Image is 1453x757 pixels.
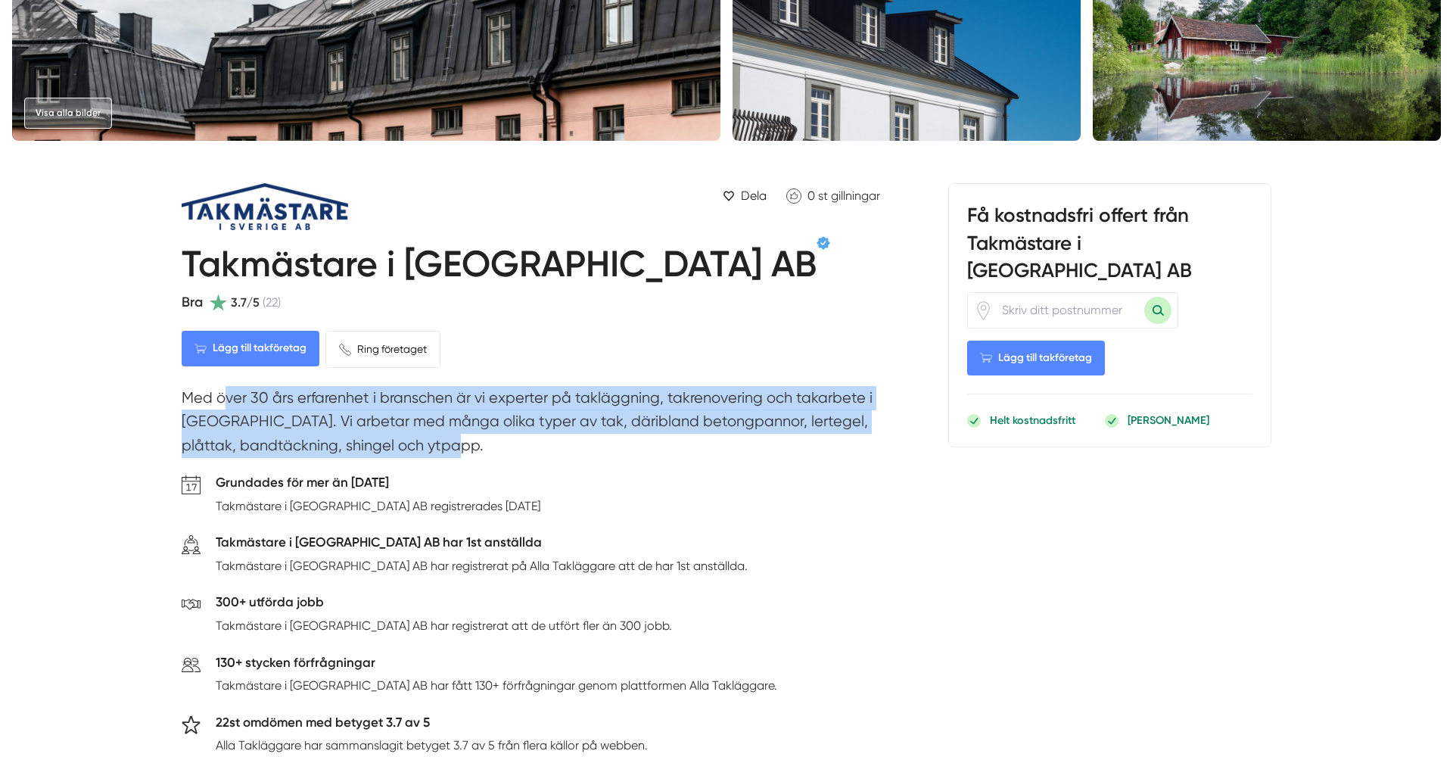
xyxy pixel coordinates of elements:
[717,183,773,208] a: Dela
[216,616,672,635] p: Takmästare i [GEOGRAPHIC_DATA] AB har registrerat att de utfört fler än 300 jobb.
[231,293,260,312] span: 3.7/5
[779,183,888,208] a: Klicka för att gilla Takmästare i Sverige AB
[357,341,427,357] span: Ring företaget
[325,331,440,367] a: Ring företaget
[216,532,748,556] h5: Takmästare i [GEOGRAPHIC_DATA] AB har 1st anställda
[216,736,648,755] p: Alla Takläggare har sammanslagit betyget 3.7 av 5 från flera källor på webben.
[216,653,777,677] h5: 130+ stycken förfrågningar
[974,301,993,320] span: Klicka för att använda din position.
[182,183,348,230] img: Logotyp Takmästare i Sverige AB
[182,294,203,310] span: Bra
[807,188,815,203] span: 0
[263,293,281,312] span: (22)
[993,293,1144,328] input: Skriv ditt postnummer
[741,186,767,205] span: Dela
[967,341,1105,375] : Lägg till takföretag
[216,472,540,497] h5: Grundades för mer än [DATE]
[182,331,319,366] : Lägg till takföretag
[817,236,830,250] span: Verifierat av Henrik Östling
[1128,413,1209,428] p: [PERSON_NAME]
[216,592,672,616] h5: 300+ utförda jobb
[967,202,1252,292] h3: Få kostnadsfri offert från Takmästare i [GEOGRAPHIC_DATA] AB
[990,413,1075,428] p: Helt kostnadsfritt
[182,242,817,292] h1: Takmästare i [GEOGRAPHIC_DATA] AB
[216,556,748,575] p: Takmästare i [GEOGRAPHIC_DATA] AB har registrerat på Alla Takläggare att de har 1st anställda.
[974,301,993,320] svg: Pin / Karta
[216,676,777,695] p: Takmästare i [GEOGRAPHIC_DATA] AB har fått 130+ förfrågningar genom plattformen Alla Takläggare.
[182,386,888,465] p: Med över 30 års erfarenhet i branschen är vi experter på takläggning, takrenovering och takarbete...
[24,98,112,129] a: Visa alla bilder
[216,497,540,516] p: Takmästare i [GEOGRAPHIC_DATA] AB registrerades [DATE]
[818,188,880,203] span: st gillningar
[1144,297,1171,324] button: Sök med postnummer
[216,712,648,737] h5: 22st omdömen med betyget 3.7 av 5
